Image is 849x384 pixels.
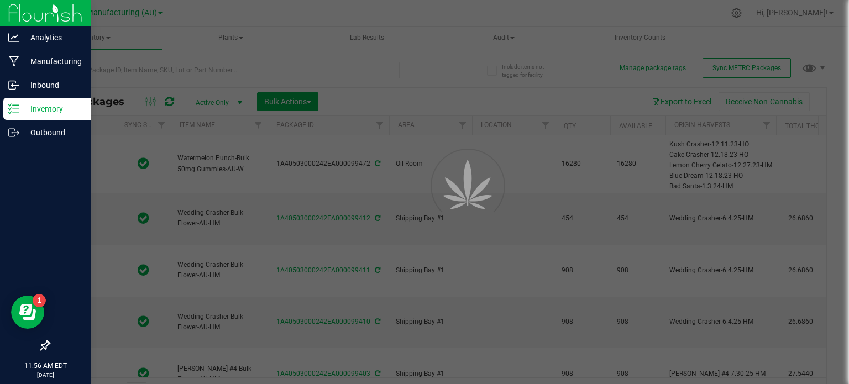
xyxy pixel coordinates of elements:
[8,80,19,91] inline-svg: Inbound
[8,127,19,138] inline-svg: Outbound
[11,296,44,329] iframe: Resource center
[8,56,19,67] inline-svg: Manufacturing
[19,126,86,139] p: Outbound
[8,103,19,114] inline-svg: Inventory
[8,32,19,43] inline-svg: Analytics
[5,361,86,371] p: 11:56 AM EDT
[19,31,86,44] p: Analytics
[19,55,86,68] p: Manufacturing
[19,78,86,92] p: Inbound
[33,294,46,307] iframe: Resource center unread badge
[19,102,86,115] p: Inventory
[5,371,86,379] p: [DATE]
